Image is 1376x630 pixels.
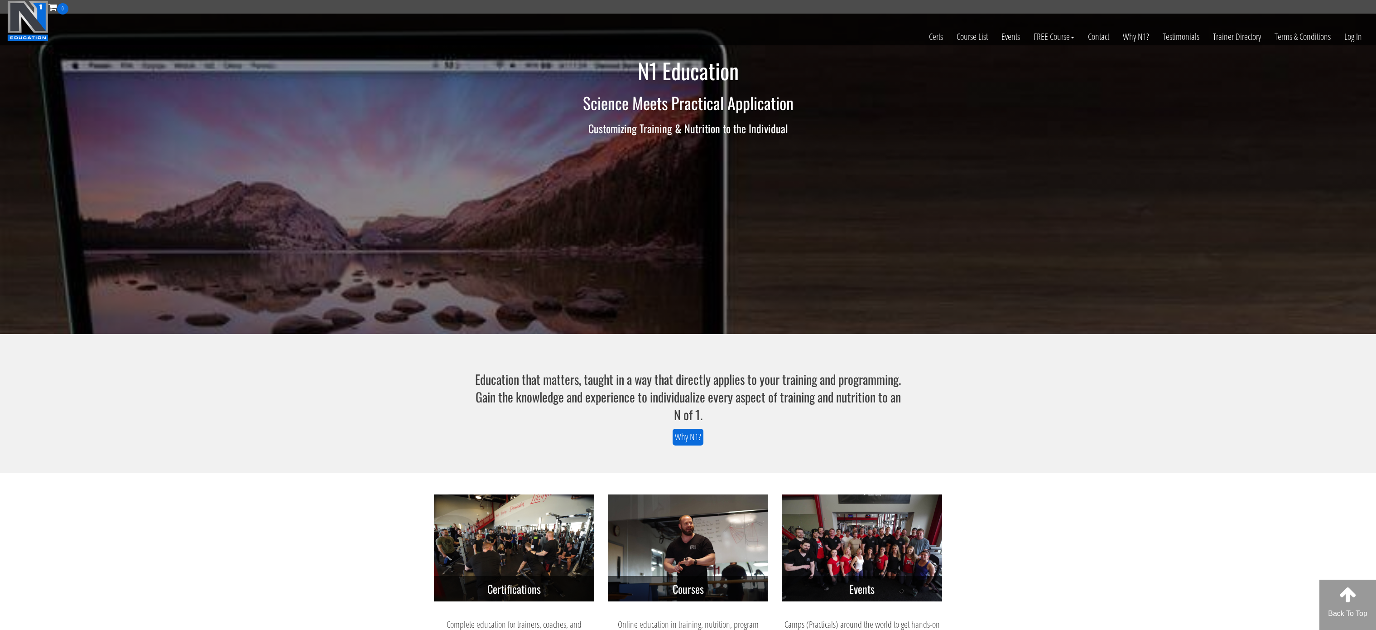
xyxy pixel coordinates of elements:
[673,429,703,446] a: Why N1?
[7,0,48,41] img: n1-education
[57,3,68,15] span: 0
[434,494,594,601] img: n1-certifications
[423,94,953,112] h2: Science Meets Practical Application
[423,122,953,134] h3: Customizing Training & Nutrition to the Individual
[472,370,904,424] h3: Education that matters, taught in a way that directly applies to your training and programming. G...
[434,576,594,601] h3: Certifications
[1116,15,1156,59] a: Why N1?
[423,59,953,83] h1: N1 Education
[1268,15,1338,59] a: Terms & Conditions
[608,576,768,601] h3: Courses
[1027,15,1081,59] a: FREE Course
[782,576,942,601] h3: Events
[1206,15,1268,59] a: Trainer Directory
[922,15,950,59] a: Certs
[608,494,768,601] img: n1-courses
[1338,15,1369,59] a: Log In
[1081,15,1116,59] a: Contact
[782,494,942,601] img: n1-events
[995,15,1027,59] a: Events
[48,1,68,13] a: 0
[1156,15,1206,59] a: Testimonials
[950,15,995,59] a: Course List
